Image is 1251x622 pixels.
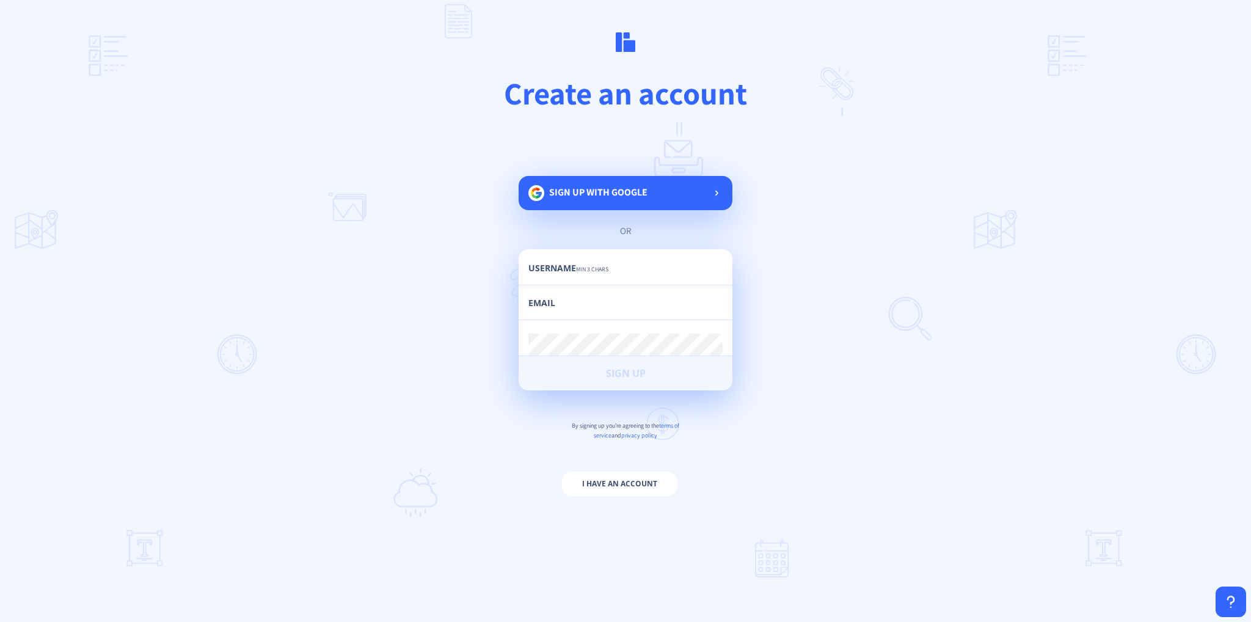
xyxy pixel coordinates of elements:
span: privacy policy [621,431,657,439]
span: Sign up with google [549,186,647,199]
img: google.svg [528,185,544,201]
button: I have an account [562,472,677,496]
h1: Create an account [94,73,1158,114]
span: terms of service [594,422,679,439]
img: logo.svg [616,32,635,52]
button: Sign Up [519,356,732,390]
div: or [531,225,720,237]
p: By signing up you're agreeing to the and [519,421,732,441]
span: Sign Up [606,368,646,378]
